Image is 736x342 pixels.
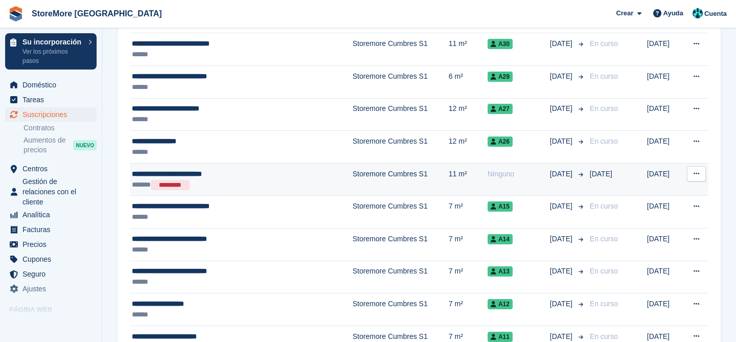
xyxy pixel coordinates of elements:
a: menu [5,78,97,92]
span: En curso [590,300,618,308]
span: Tareas [22,93,84,107]
span: [DATE] [550,103,574,114]
span: Ajustes [22,282,84,296]
div: NUEVO [73,140,97,150]
span: Página web [9,305,102,315]
td: Storemore Cumbres S1 [353,293,449,326]
a: Contratos [24,123,97,133]
td: Storemore Cumbres S1 [353,66,449,99]
span: En curso [590,39,618,48]
td: [DATE] [647,293,681,326]
span: [DATE] [550,234,574,244]
img: stora-icon-8386f47178a22dfd0bd8f6a31ec36ba5ce8667c1dd55bd0f319d3a0aa187defe.svg [8,6,24,21]
div: Ninguno [488,169,550,179]
td: Storemore Cumbres S1 [353,229,449,261]
td: [DATE] [647,33,681,66]
span: Ayuda [663,8,683,18]
td: 11 m² [449,33,488,66]
span: [DATE] [550,38,574,49]
span: Centros [22,162,84,176]
span: Suscripciones [22,107,84,122]
a: menu [5,237,97,252]
span: En curso [590,202,618,210]
span: En curso [590,235,618,243]
span: Gestión de relaciones con el cliente [22,176,84,207]
span: A30 [488,39,513,49]
span: En curso [590,72,618,80]
span: [DATE] [550,71,574,82]
p: Ver los próximos pasos [22,47,83,65]
td: 7 m² [449,196,488,229]
span: En curso [590,137,618,145]
a: menu [5,162,97,176]
span: A11 [488,332,513,342]
a: menu [5,252,97,266]
td: [DATE] [647,66,681,99]
img: Maria Vela Padilla [693,8,703,18]
a: Su incorporación Ver los próximos pasos [5,33,97,70]
span: A15 [488,201,513,212]
td: 7 m² [449,293,488,326]
td: Storemore Cumbres S1 [353,196,449,229]
span: Tienda en línea [22,317,84,332]
td: [DATE] [647,196,681,229]
a: StoreMore [GEOGRAPHIC_DATA] [28,5,166,22]
td: 12 m² [449,131,488,164]
td: Storemore Cumbres S1 [353,131,449,164]
a: Aumentos de precios NUEVO [24,135,97,155]
span: Precios [22,237,84,252]
td: 7 m² [449,261,488,293]
span: [DATE] [550,201,574,212]
td: Storemore Cumbres S1 [353,98,449,131]
td: 11 m² [449,163,488,196]
td: [DATE] [647,261,681,293]
span: [DATE] [550,169,574,179]
span: Facturas [22,222,84,237]
td: 12 m² [449,98,488,131]
p: Su incorporación [22,38,83,45]
span: Cuenta [704,9,727,19]
a: menú [5,317,97,332]
td: [DATE] [647,229,681,261]
span: En curso [590,104,618,112]
a: menu [5,176,97,207]
td: Storemore Cumbres S1 [353,261,449,293]
span: Cupones [22,252,84,266]
td: 6 m² [449,66,488,99]
td: [DATE] [647,98,681,131]
a: menu [5,208,97,222]
span: [DATE] [590,170,612,178]
a: Vista previa de la tienda [84,318,97,331]
span: [DATE] [550,331,574,342]
a: menu [5,93,97,107]
a: menu [5,222,97,237]
span: A12 [488,299,513,309]
span: Analítica [22,208,84,222]
span: [DATE] [550,136,574,147]
span: A13 [488,266,513,277]
span: [DATE] [550,266,574,277]
a: menu [5,282,97,296]
span: Seguro [22,267,84,281]
span: En curso [590,267,618,275]
td: Storemore Cumbres S1 [353,33,449,66]
span: A29 [488,72,513,82]
span: Doméstico [22,78,84,92]
a: menu [5,267,97,281]
td: [DATE] [647,131,681,164]
span: A26 [488,136,513,147]
span: A27 [488,104,513,114]
td: 7 m² [449,229,488,261]
span: A14 [488,234,513,244]
td: [DATE] [647,163,681,196]
a: menu [5,107,97,122]
span: Aumentos de precios [24,135,73,155]
span: [DATE] [550,299,574,309]
td: Storemore Cumbres S1 [353,163,449,196]
span: En curso [590,332,618,340]
span: Crear [616,8,633,18]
